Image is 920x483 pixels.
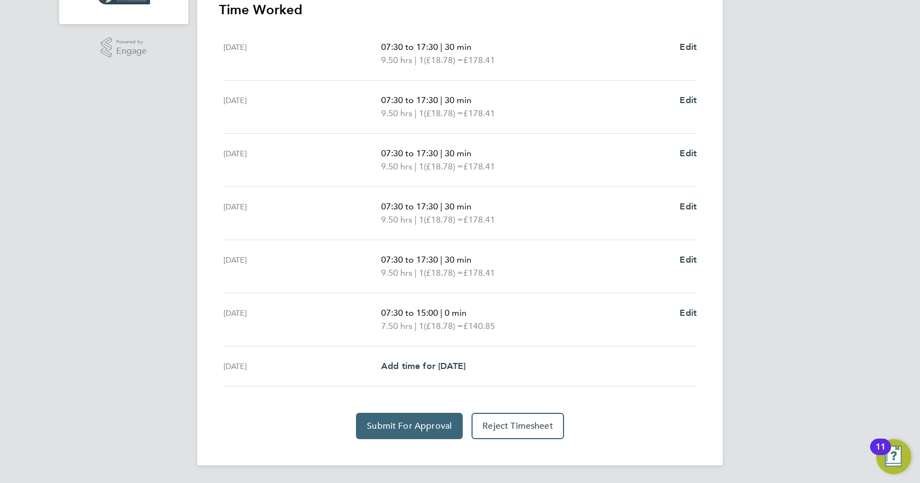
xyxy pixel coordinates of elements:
span: £178.41 [463,161,495,172]
button: Reject Timesheet [472,413,564,439]
div: [DATE] [223,253,381,280]
span: Submit For Approval [367,421,452,431]
span: 07:30 to 17:30 [381,42,438,52]
div: [DATE] [223,360,381,373]
span: (£18.78) = [424,55,463,65]
span: £178.41 [463,268,495,278]
span: 07:30 to 17:30 [381,201,438,212]
a: Edit [680,147,697,160]
a: Powered byEngage [101,37,147,58]
div: 11 [876,447,886,461]
span: 9.50 hrs [381,55,412,65]
h3: Time Worked [219,1,701,19]
span: 07:30 to 17:30 [381,95,438,105]
span: Edit [680,308,697,318]
a: Edit [680,200,697,213]
span: | [415,161,417,172]
div: [DATE] [223,41,381,67]
a: Edit [680,41,697,54]
span: 07:30 to 15:00 [381,308,438,318]
span: | [440,308,442,318]
span: 30 min [445,148,472,158]
span: 30 min [445,42,472,52]
span: Add time for [DATE] [381,361,465,371]
span: 1 [419,54,424,67]
span: £140.85 [463,321,495,331]
span: 1 [419,213,424,226]
span: 07:30 to 17:30 [381,254,438,265]
span: 30 min [445,201,472,212]
span: 1 [419,107,424,120]
span: | [415,268,417,278]
span: 30 min [445,95,472,105]
span: 1 [419,266,424,280]
span: Engage [116,47,147,56]
a: Edit [680,306,697,320]
span: 9.50 hrs [381,214,412,225]
button: Open Resource Center, 11 new notifications [876,439,911,474]
a: Add time for [DATE] [381,360,465,373]
span: Edit [680,42,697,52]
span: 9.50 hrs [381,108,412,118]
span: | [415,214,417,225]
div: [DATE] [223,306,381,333]
span: 1 [419,160,424,173]
div: [DATE] [223,147,381,173]
a: Edit [680,94,697,107]
span: Edit [680,254,697,265]
span: 1 [419,320,424,333]
span: | [440,254,442,265]
span: 9.50 hrs [381,161,412,172]
span: Edit [680,201,697,212]
span: (£18.78) = [424,214,463,225]
span: 07:30 to 17:30 [381,148,438,158]
span: 7.50 hrs [381,321,412,331]
span: 0 min [445,308,467,318]
span: (£18.78) = [424,161,463,172]
span: | [440,201,442,212]
div: [DATE] [223,94,381,120]
span: Edit [680,148,697,158]
span: | [440,95,442,105]
span: | [415,55,417,65]
span: Reject Timesheet [482,421,553,431]
span: (£18.78) = [424,268,463,278]
span: | [415,108,417,118]
a: Edit [680,253,697,266]
span: | [440,148,442,158]
span: £178.41 [463,214,495,225]
span: £178.41 [463,108,495,118]
span: Powered by [116,37,147,47]
span: | [440,42,442,52]
div: [DATE] [223,200,381,226]
span: | [415,321,417,331]
span: 30 min [445,254,472,265]
span: 9.50 hrs [381,268,412,278]
span: Edit [680,95,697,105]
span: (£18.78) = [424,321,463,331]
button: Submit For Approval [356,413,463,439]
span: (£18.78) = [424,108,463,118]
span: £178.41 [463,55,495,65]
